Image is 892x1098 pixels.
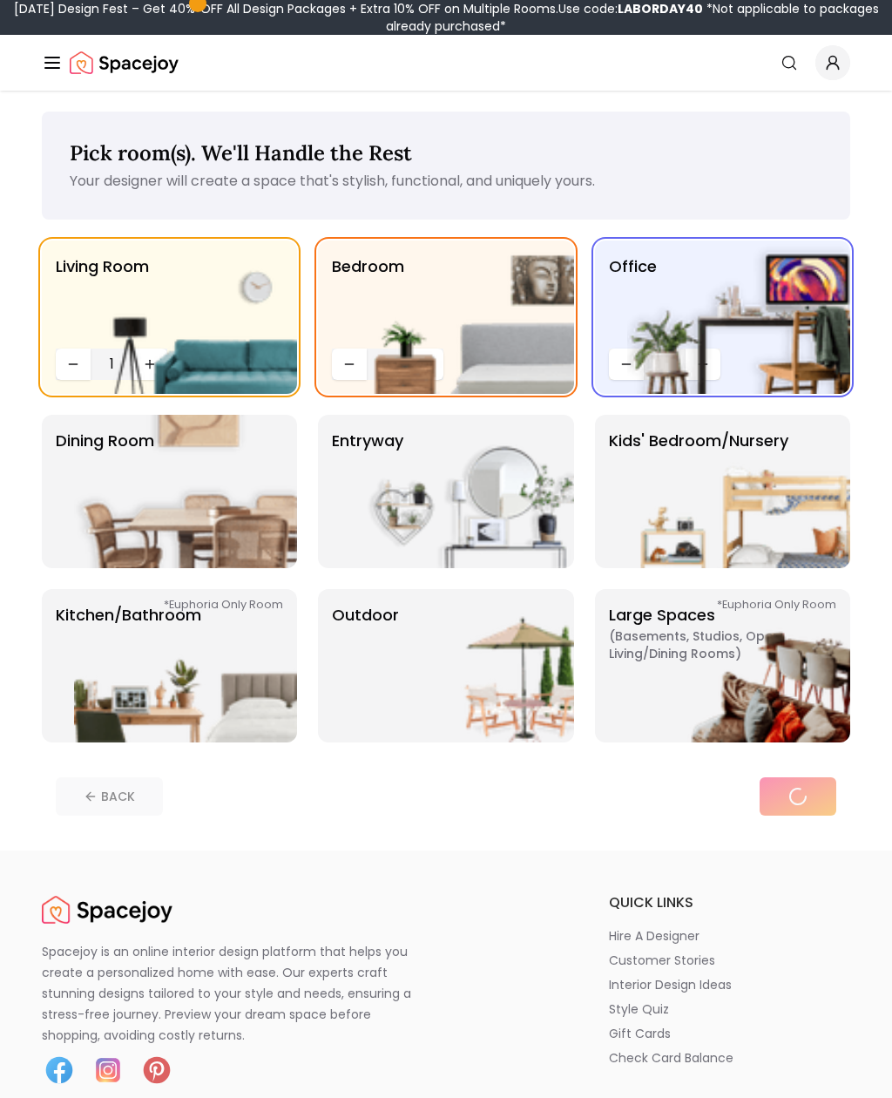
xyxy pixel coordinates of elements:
span: Pick room(s). We'll Handle the Rest [70,139,412,166]
img: Bedroom [351,241,574,394]
img: Large Spaces *Euphoria Only [627,589,850,742]
p: gift cards [609,1025,671,1042]
a: style quiz [609,1000,850,1018]
p: Outdoor [332,603,399,729]
img: Kitchen/Bathroom *Euphoria Only [74,589,297,742]
span: ( Basements, Studios, Open living/dining rooms ) [609,627,827,662]
img: Instagram icon [91,1053,125,1088]
a: Spacejoy [70,45,179,80]
a: interior design ideas [609,976,850,993]
img: Pinterest icon [139,1053,174,1088]
p: hire a designer [609,927,699,945]
p: Office [609,254,657,342]
a: Spacejoy [42,892,172,927]
p: Your designer will create a space that's stylish, functional, and uniquely yours. [70,171,822,192]
a: check card balance [609,1049,850,1067]
nav: Global [42,35,850,91]
p: Large Spaces [609,603,827,729]
p: Kids' Bedroom/Nursery [609,429,788,554]
p: Kitchen/Bathroom [56,603,201,729]
h6: quick links [609,892,850,913]
p: Bedroom [332,254,404,342]
img: Living Room [74,241,297,394]
img: Office [627,241,850,394]
a: customer stories [609,952,850,969]
img: Spacejoy Logo [70,45,179,80]
button: Decrease quantity [609,349,644,380]
img: entryway [351,415,574,568]
img: Kids' Bedroom/Nursery [627,415,850,568]
a: gift cards [609,1025,850,1042]
p: interior design ideas [609,976,732,993]
p: Dining Room [56,429,154,554]
img: Facebook icon [42,1053,77,1088]
a: hire a designer [609,927,850,945]
p: check card balance [609,1049,733,1067]
p: Living Room [56,254,149,342]
p: Spacejoy is an online interior design platform that helps you create a personalized home with eas... [42,941,432,1046]
p: style quiz [609,1000,669,1018]
img: Spacejoy Logo [42,892,172,927]
button: Decrease quantity [56,349,91,380]
p: customer stories [609,952,715,969]
button: Decrease quantity [332,349,367,380]
img: Dining Room [74,415,297,568]
img: Outdoor [351,589,574,742]
p: entryway [332,429,403,554]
